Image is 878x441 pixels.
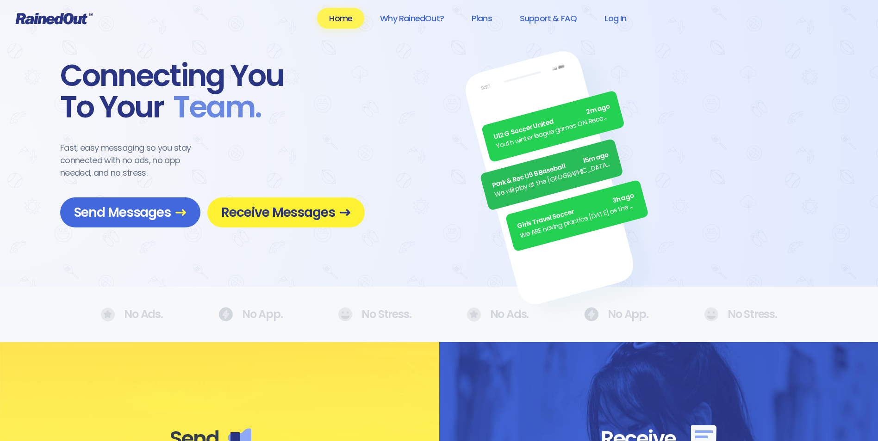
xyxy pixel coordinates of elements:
[492,102,611,142] div: U12 G Soccer United
[60,60,365,123] div: Connecting You To Your
[704,307,718,321] img: No Ads.
[221,204,351,220] span: Receive Messages
[584,307,598,321] img: No Ads.
[368,8,456,29] a: Why RainedOut?
[585,102,611,117] span: 2m ago
[101,307,115,322] img: No Ads.
[338,307,411,321] div: No Stress.
[101,307,163,322] div: No Ads.
[74,204,187,220] span: Send Messages
[207,197,365,227] a: Receive Messages
[582,150,610,166] span: 15m ago
[495,111,614,152] div: Youth winter league games ON. Recommend running shoes/sneakers for players as option for footwear.
[338,307,352,321] img: No Ads.
[460,8,504,29] a: Plans
[317,8,364,29] a: Home
[493,159,612,200] div: We will play at the [GEOGRAPHIC_DATA]. Wear white, be at the field by 5pm.
[584,307,648,321] div: No App.
[491,150,610,190] div: Park & Rec U9 B Baseball
[218,307,283,321] div: No App.
[611,191,635,206] span: 3h ago
[508,8,589,29] a: Support & FAQ
[164,92,261,123] span: Team .
[704,307,777,321] div: No Stress.
[60,197,200,227] a: Send Messages
[467,307,481,322] img: No Ads.
[592,8,638,29] a: Log In
[60,141,208,179] div: Fast, easy messaging so you stay connected with no ads, no app needed, and no stress.
[517,191,635,232] div: Girls Travel Soccer
[519,200,638,241] div: We ARE having practice [DATE] as the sun is finally out.
[218,307,233,321] img: No Ads.
[467,307,529,322] div: No Ads.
